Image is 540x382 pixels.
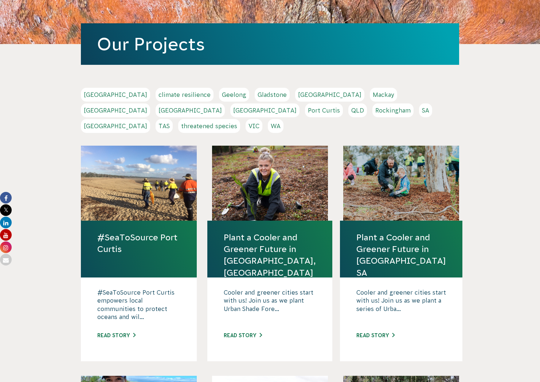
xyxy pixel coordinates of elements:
[156,103,225,117] a: [GEOGRAPHIC_DATA]
[224,232,316,279] a: Plant a Cooler and Greener Future in [GEOGRAPHIC_DATA], [GEOGRAPHIC_DATA]
[356,288,446,325] p: Cooler and greener cities start with us! Join us as we plant a series of Urba...
[356,332,395,338] a: Read story
[295,88,364,102] a: [GEOGRAPHIC_DATA]
[356,232,446,279] a: Plant a Cooler and Greener Future in [GEOGRAPHIC_DATA] SA
[178,119,240,133] a: threatened species
[97,332,136,338] a: Read story
[81,119,150,133] a: [GEOGRAPHIC_DATA]
[97,232,180,255] a: #SeaToSource Port Curtis
[156,88,214,102] a: climate resilience
[419,103,432,117] a: SA
[348,103,367,117] a: QLD
[97,34,205,54] a: Our Projects
[219,88,249,102] a: Geelong
[224,332,262,338] a: Read story
[230,103,300,117] a: [GEOGRAPHIC_DATA]
[156,119,173,133] a: TAS
[305,103,343,117] a: Port Curtis
[81,103,150,117] a: [GEOGRAPHIC_DATA]
[370,88,397,102] a: Mackay
[224,288,316,325] p: Cooler and greener cities start with us! Join us as we plant Urban Shade Fore...
[268,119,283,133] a: WA
[81,88,150,102] a: [GEOGRAPHIC_DATA]
[255,88,290,102] a: Gladstone
[246,119,262,133] a: VIC
[97,288,180,325] p: #SeaToSource Port Curtis empowers local communities to protect oceans and wil...
[372,103,414,117] a: Rockingham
